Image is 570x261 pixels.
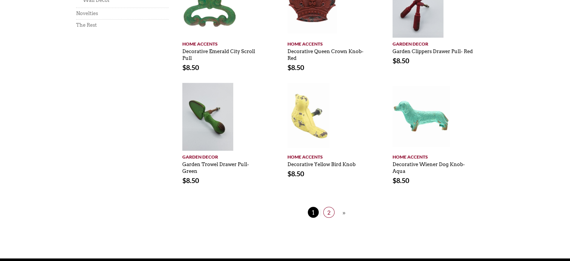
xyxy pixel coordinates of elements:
a: Home Accents [287,38,369,47]
bdi: 8.50 [287,169,304,178]
span: 1 [308,207,319,218]
a: Decorative Emerald City Scroll Pull [182,45,255,61]
a: Decorative Yellow Bird Knob [287,158,356,168]
bdi: 8.50 [393,56,409,65]
span: $ [393,176,396,185]
bdi: 8.50 [182,63,199,72]
span: $ [287,63,291,72]
span: $ [287,169,291,178]
a: Garden Clippers Drawer Pull- Red [393,45,473,55]
bdi: 8.50 [182,176,199,185]
a: Decorative Queen Crown Knob- Red [287,45,364,61]
a: Garden Decor [182,151,264,160]
a: Garden Trowel Drawer Pull- Green [182,158,249,174]
bdi: 8.50 [393,176,409,185]
a: Home Accents [182,38,264,47]
a: Home Accents [287,151,369,160]
a: Garden Decor [393,38,474,47]
span: $ [182,63,186,72]
a: Decorative Wiener Dog Knob- Aqua [393,158,465,174]
a: » [341,208,347,217]
span: $ [182,176,186,185]
a: Novelties [76,11,98,16]
a: Home Accents [393,151,474,160]
span: $ [393,56,396,65]
bdi: 8.50 [287,63,304,72]
a: 2 [321,209,337,216]
a: The Rest [76,22,97,28]
span: 2 [323,207,335,218]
